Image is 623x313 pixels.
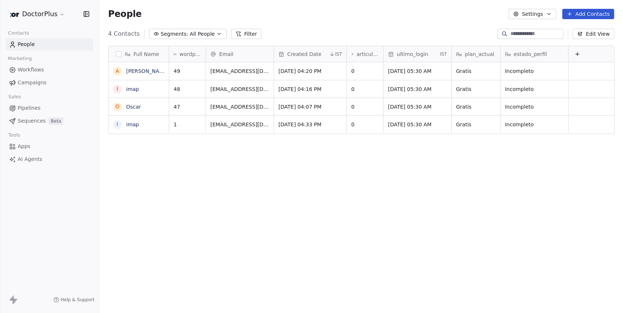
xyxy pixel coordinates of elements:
[117,120,118,128] div: i
[287,50,321,58] span: Created Date
[5,53,35,64] span: Marketing
[169,46,206,62] div: wordpressUserId
[126,104,141,110] a: Oscar
[108,8,142,20] span: People
[388,67,447,75] span: [DATE] 05:30 AM
[501,46,568,62] div: estado_perfil
[126,122,139,127] a: imap
[6,115,93,127] a: SequencesBeta
[357,50,379,58] span: articulos_publicados
[351,121,379,128] span: 0
[5,28,32,39] span: Contacts
[219,50,234,58] span: Email
[108,62,169,304] div: grid
[18,66,44,74] span: Workflows
[61,297,95,303] span: Help & Support
[174,67,201,75] span: 49
[210,67,269,75] span: [EMAIL_ADDRESS][DOMAIN_NAME]
[505,121,564,128] span: Incompleto
[210,103,269,110] span: [EMAIL_ADDRESS][DOMAIN_NAME]
[174,121,201,128] span: 1
[108,46,169,62] div: Full Name
[505,103,564,110] span: Incompleto
[161,30,188,38] span: Segments:
[351,103,379,110] span: 0
[115,67,119,75] div: A
[5,130,23,141] span: Tools
[133,50,159,58] span: Full Name
[388,121,447,128] span: [DATE] 05:30 AM
[190,30,215,38] span: All People
[351,85,379,93] span: 0
[505,67,564,75] span: Incompleto
[18,155,42,163] span: AI Agents
[388,85,447,93] span: [DATE] 05:30 AM
[278,85,342,93] span: [DATE] 04:16 PM
[456,103,496,110] span: Gratis
[18,79,46,87] span: Campaigns
[210,85,269,93] span: [EMAIL_ADDRESS][DOMAIN_NAME]
[388,103,447,110] span: [DATE] 05:30 AM
[452,46,500,62] div: plan_actual
[18,143,31,150] span: Apps
[22,9,57,19] span: DoctorPlus
[347,46,383,62] div: articulos_publicados
[126,86,139,92] a: imap
[6,140,93,152] a: Apps
[351,67,379,75] span: 0
[509,9,556,19] button: Settings
[115,103,119,110] div: O
[174,103,201,110] span: 47
[335,51,342,57] span: IST
[5,91,24,102] span: Sales
[505,85,564,93] span: Incompleto
[440,51,447,57] span: IST
[49,117,63,125] span: Beta
[278,67,342,75] span: [DATE] 04:20 PM
[18,104,40,112] span: Pipelines
[6,153,93,165] a: AI Agents
[465,50,494,58] span: plan_actual
[179,50,201,58] span: wordpressUserId
[278,121,342,128] span: [DATE] 04:33 PM
[6,64,93,76] a: Workflows
[210,121,269,128] span: [EMAIL_ADDRESS][DOMAIN_NAME]
[9,8,67,20] button: DoctorPlus
[169,62,615,304] div: grid
[6,102,93,114] a: Pipelines
[174,85,201,93] span: 48
[456,85,496,93] span: Gratis
[456,121,496,128] span: Gratis
[18,117,46,125] span: Sequences
[117,85,118,93] div: i
[206,46,274,62] div: Email
[6,77,93,89] a: Campaigns
[456,67,496,75] span: Gratis
[6,38,93,50] a: People
[108,29,140,38] span: 4 Contacts
[562,9,614,19] button: Add Contacts
[397,50,428,58] span: ultimo_login
[10,10,19,18] img: logo-Doctor-Plus.jpg
[384,46,451,62] div: ultimo_loginIST
[126,68,169,74] a: [PERSON_NAME]
[278,103,342,110] span: [DATE] 04:07 PM
[274,46,346,62] div: Created DateIST
[231,29,261,39] button: Filter
[514,50,547,58] span: estado_perfil
[18,41,35,48] span: People
[53,297,95,303] a: Help & Support
[573,29,614,39] button: Edit View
